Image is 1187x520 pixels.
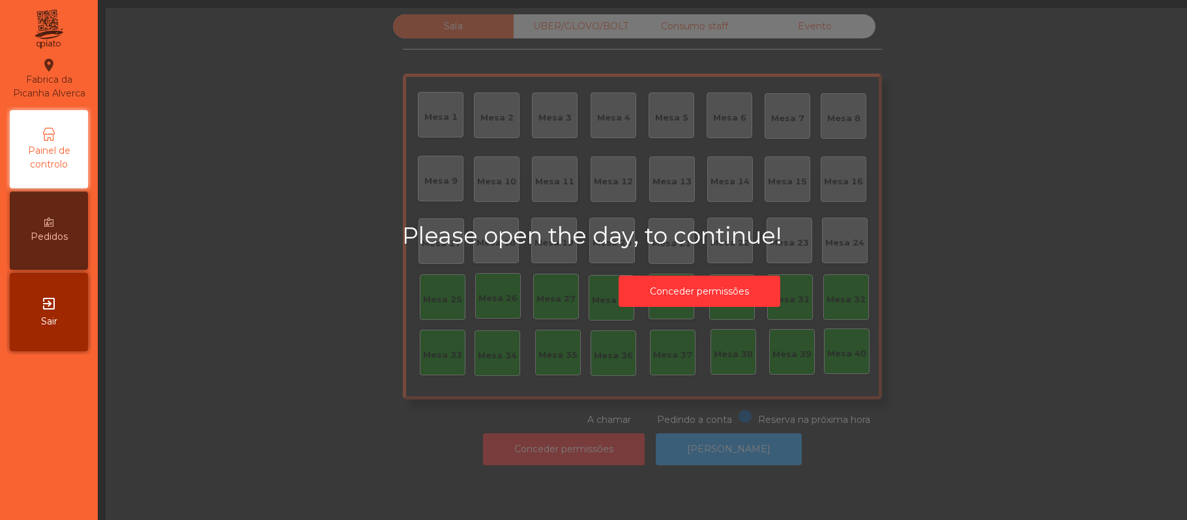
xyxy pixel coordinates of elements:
[41,296,57,311] i: exit_to_app
[402,222,996,250] h2: Please open the day, to continue!
[10,57,87,100] div: Fabrica da Picanha Alverca
[31,230,68,244] span: Pedidos
[41,315,57,328] span: Sair
[33,7,65,52] img: qpiato
[619,276,780,308] button: Conceder permissões
[41,57,57,73] i: location_on
[13,144,85,171] span: Painel de controlo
